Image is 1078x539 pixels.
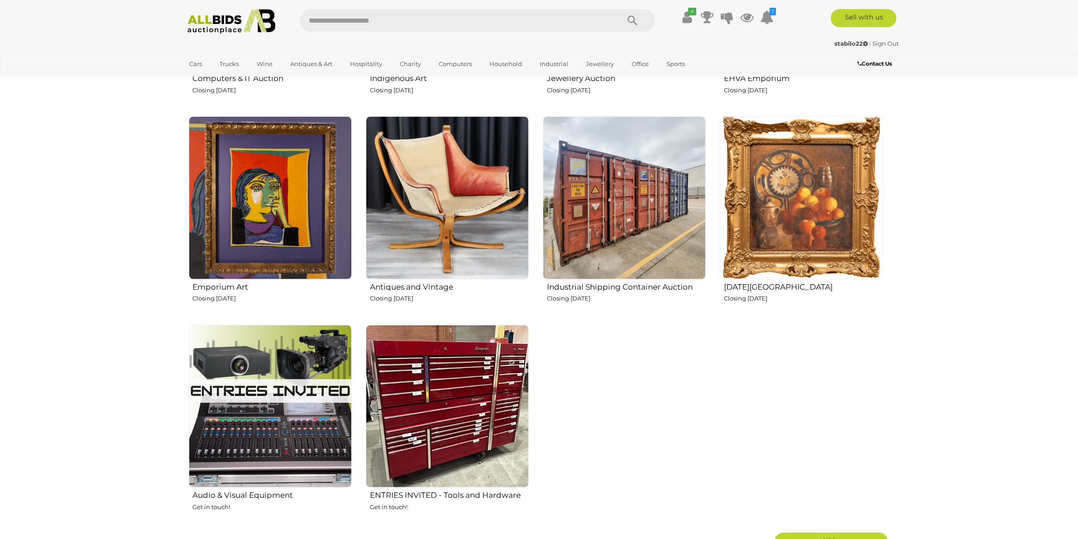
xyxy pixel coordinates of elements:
strong: stabilo22 [835,40,868,47]
i: 1 [770,8,776,15]
a: Sports [661,57,691,72]
p: Closing [DATE] [724,293,883,304]
a: Computers [433,57,478,72]
p: Closing [DATE] [547,85,706,95]
a: Household [484,57,528,72]
h2: Jewellery Auction [547,72,706,83]
img: Red Hill Estate [720,116,883,279]
a: Antiques and Vintage Closing [DATE] [365,116,529,317]
h2: Indigenous Art [370,72,529,83]
button: Search [610,9,655,32]
p: Closing [DATE] [724,85,883,95]
a: Sell with us [831,9,896,27]
h2: Emporium Art [193,281,352,291]
img: Allbids.com.au [182,9,281,34]
p: Closing [DATE] [370,85,529,95]
h2: Industrial Shipping Container Auction [547,281,706,291]
img: Antiques and Vintage [366,116,529,279]
p: Get in touch! [370,502,529,512]
a: Contact Us [858,59,894,69]
a: stabilo22 [835,40,870,47]
a: Industrial Shipping Container Auction Closing [DATE] [542,116,706,317]
a: Emporium Art Closing [DATE] [188,116,352,317]
a: Antiques & Art [284,57,338,72]
a: [GEOGRAPHIC_DATA] [184,72,260,86]
a: [DATE][GEOGRAPHIC_DATA] Closing [DATE] [719,116,883,317]
span: | [870,40,872,47]
a: Industrial [534,57,574,72]
a: ENTRIES INVITED - Tools and Hardware Get in touch! [365,324,529,526]
h2: [DATE][GEOGRAPHIC_DATA] [724,281,883,291]
a: Jewellery [580,57,620,72]
h2: Audio & Visual Equipment [193,489,352,500]
a: Sign Out [873,40,899,47]
p: Closing [DATE] [547,293,706,304]
a: Office [626,57,655,72]
a: Charity [394,57,427,72]
h2: Computers & IT Auction [193,72,352,83]
a: Cars [184,57,208,72]
img: Industrial Shipping Container Auction [543,116,706,279]
p: Closing [DATE] [193,85,352,95]
a: Audio & Visual Equipment Get in touch! [188,324,352,526]
img: Audio & Visual Equipment [189,325,352,488]
h2: EHVA Emporium [724,72,883,83]
b: Contact Us [858,60,892,67]
i: ✔ [688,8,696,15]
a: Wine [251,57,278,72]
a: Trucks [214,57,245,72]
a: ✔ [680,9,694,25]
h2: ENTRIES INVITED - Tools and Hardware [370,489,529,500]
h2: Antiques and Vintage [370,281,529,291]
p: Closing [DATE] [370,293,529,304]
p: Closing [DATE] [193,293,352,304]
a: 1 [760,9,774,25]
p: Get in touch! [193,502,352,512]
img: ENTRIES INVITED - Tools and Hardware [366,325,529,488]
a: Hospitality [344,57,388,72]
img: Emporium Art [189,116,352,279]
